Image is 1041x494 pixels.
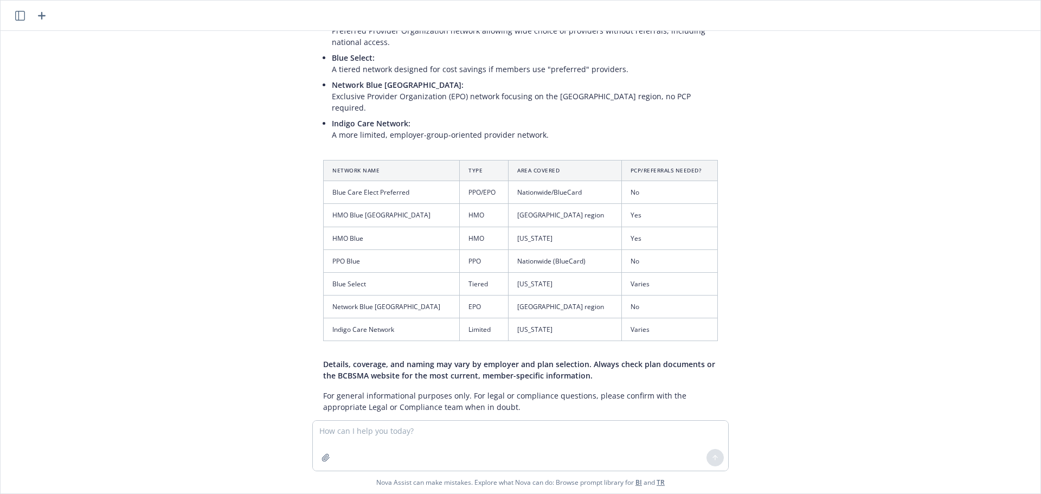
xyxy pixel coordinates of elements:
[323,390,718,413] p: For general informational purposes only. For legal or compliance questions, please confirm with t...
[509,181,622,204] td: Nationwide/BlueCard
[460,296,509,318] td: EPO
[460,249,509,272] td: PPO
[621,181,717,204] td: No
[324,204,460,227] td: HMO Blue [GEOGRAPHIC_DATA]
[324,181,460,204] td: Blue Care Elect Preferred
[332,80,464,90] span: Network Blue [GEOGRAPHIC_DATA]:
[332,53,375,63] span: Blue Select:
[509,318,622,341] td: [US_STATE]
[509,272,622,295] td: [US_STATE]
[460,318,509,341] td: Limited
[332,118,718,140] p: A more limited, employer-group-oriented provider network.
[657,478,665,487] a: TR
[460,272,509,295] td: Tiered
[621,296,717,318] td: No
[460,227,509,249] td: HMO
[324,161,460,181] th: Network Name
[460,161,509,181] th: Type
[509,296,622,318] td: [GEOGRAPHIC_DATA] region
[621,318,717,341] td: Varies
[332,52,718,75] p: A tiered network designed for cost savings if members use "preferred" providers.
[621,272,717,295] td: Varies
[509,227,622,249] td: [US_STATE]
[509,161,622,181] th: Area Covered
[621,161,717,181] th: PCP/Referrals Needed?
[324,318,460,341] td: Indigo Care Network
[509,204,622,227] td: [GEOGRAPHIC_DATA] region
[332,118,410,129] span: Indigo Care Network:
[324,249,460,272] td: PPO Blue
[621,204,717,227] td: Yes
[324,296,460,318] td: Network Blue [GEOGRAPHIC_DATA]
[332,79,718,113] p: Exclusive Provider Organization (EPO) network focusing on the [GEOGRAPHIC_DATA] region, no PCP re...
[460,181,509,204] td: PPO/EPO
[509,249,622,272] td: Nationwide (BlueCard)
[621,227,717,249] td: Yes
[5,471,1036,493] span: Nova Assist can make mistakes. Explore what Nova can do: Browse prompt library for and
[460,204,509,227] td: HMO
[621,249,717,272] td: No
[332,14,718,48] p: Preferred Provider Organization network allowing wide choice of providers without referrals, incl...
[324,272,460,295] td: Blue Select
[323,359,715,381] span: Details, coverage, and naming may vary by employer and plan selection. Always check plan document...
[324,227,460,249] td: HMO Blue
[635,478,642,487] a: BI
